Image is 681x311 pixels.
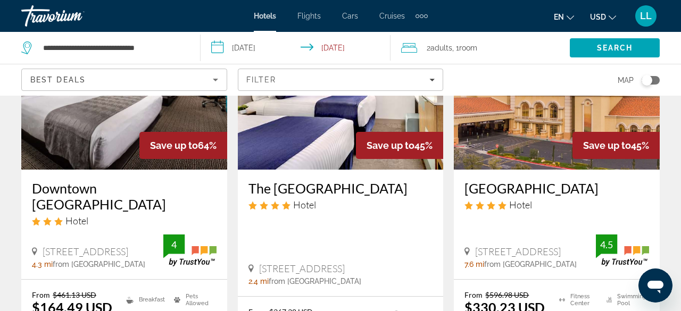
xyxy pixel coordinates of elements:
span: , 1 [452,40,477,55]
del: $596.98 USD [485,290,529,299]
span: Save up to [367,140,414,151]
span: [STREET_ADDRESS] [43,246,128,257]
button: Toggle map [634,75,660,85]
span: From [32,290,50,299]
li: Pets Allowed [169,290,217,309]
span: Save up to [583,140,631,151]
button: Search [570,38,660,57]
span: en [554,13,564,21]
div: 4 star Hotel [248,199,433,211]
div: 4.5 [596,238,617,251]
span: Hotel [293,199,316,211]
span: From [464,290,483,299]
a: The [GEOGRAPHIC_DATA] [248,180,433,196]
div: 3 star Hotel [32,215,217,226]
span: 2 [427,40,452,55]
span: 4.3 mi [32,260,53,268]
div: 45% [572,132,660,159]
span: USD [590,13,606,21]
span: Search [597,44,633,52]
img: TrustYou guest rating badge [163,234,217,266]
span: from [GEOGRAPHIC_DATA] [53,260,145,268]
a: Flights [297,12,321,20]
span: Map [618,73,634,88]
a: [GEOGRAPHIC_DATA] [464,180,649,196]
span: Hotel [509,199,532,211]
button: Travelers: 2 adults, 0 children [391,32,570,64]
input: Search hotel destination [42,40,184,56]
li: Fitness Center [554,290,602,309]
span: from [GEOGRAPHIC_DATA] [269,277,361,285]
button: Filters [238,69,444,91]
button: Change language [554,9,574,24]
span: LL [640,11,652,21]
span: Best Deals [30,75,86,84]
del: $461.13 USD [53,290,96,299]
div: 45% [356,132,443,159]
li: Swimming Pool [601,290,649,309]
img: TrustYou guest rating badge [596,234,649,266]
iframe: Button to launch messaging window [638,268,672,302]
button: User Menu [632,5,660,27]
mat-select: Sort by [30,73,218,86]
span: Save up to [150,140,198,151]
span: from [GEOGRAPHIC_DATA] [484,260,577,268]
span: 7.6 mi [464,260,484,268]
a: Cars [342,12,358,20]
span: [STREET_ADDRESS] [475,246,561,257]
span: Adults [430,44,452,52]
div: 4 [163,238,185,251]
a: Hotels [254,12,276,20]
button: Select check in and out date [201,32,391,64]
div: 4 star Hotel [464,199,649,211]
a: Travorium [21,2,128,30]
div: 64% [139,132,227,159]
span: Hotel [65,215,88,226]
li: Breakfast [121,290,169,309]
span: Room [459,44,477,52]
a: Downtown [GEOGRAPHIC_DATA] [32,180,217,212]
button: Extra navigation items [416,7,428,24]
a: Cruises [379,12,405,20]
button: Change currency [590,9,616,24]
span: Filter [246,75,277,84]
span: 2.4 mi [248,277,269,285]
span: [STREET_ADDRESS] [259,263,345,274]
